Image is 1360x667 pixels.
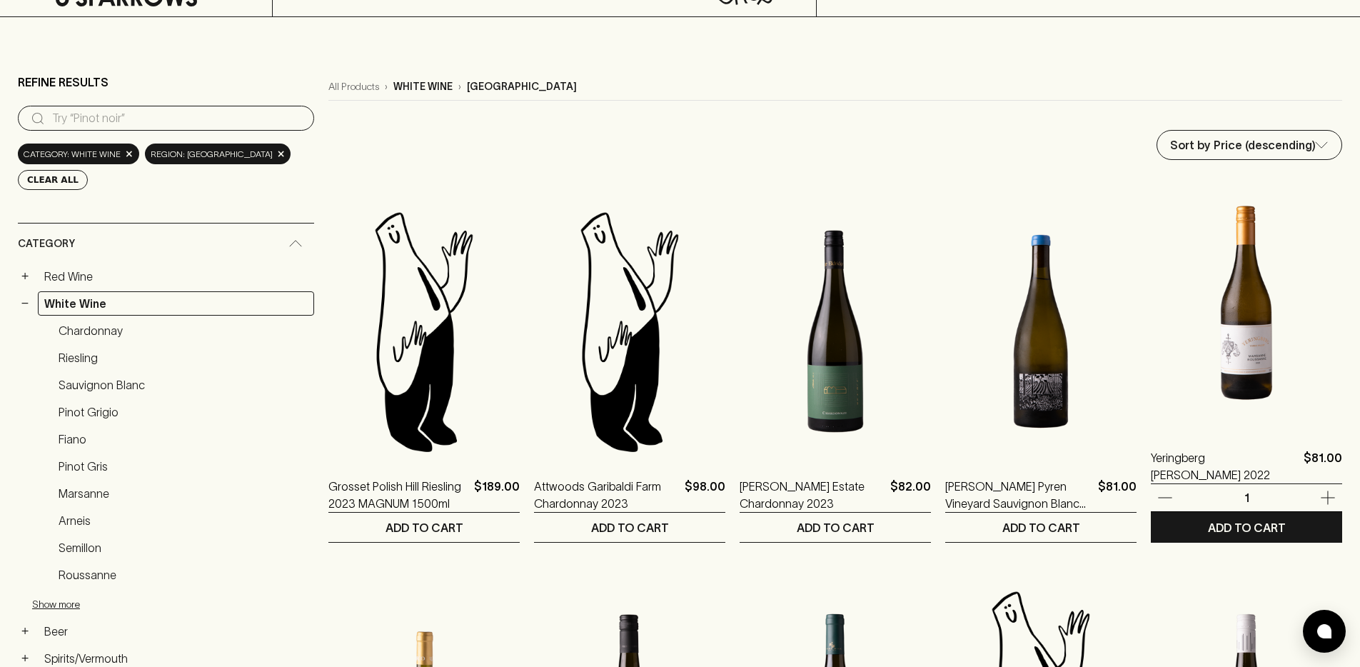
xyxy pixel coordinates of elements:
button: ADD TO CART [740,513,931,542]
a: All Products [328,79,379,94]
img: Joshua Cooper Pyren Vineyard Sauvignon Blanc 2023 [945,206,1137,456]
button: Clear All [18,170,88,190]
a: Semillon [52,536,314,560]
div: Sort by Price (descending) [1157,131,1341,159]
a: Marsanne [52,481,314,506]
img: Blackhearts & Sparrows Man [328,206,520,456]
p: ADD TO CART [797,519,875,536]
span: × [125,146,134,161]
a: Chardonnay [52,319,314,343]
p: 1 [1229,490,1264,506]
button: + [18,651,32,666]
p: ADD TO CART [1002,519,1080,536]
img: bubble-icon [1317,624,1331,638]
img: Blackhearts & Sparrows Man [534,206,725,456]
a: Sauvignon Blanc [52,373,314,397]
a: [PERSON_NAME] Pyren Vineyard Sauvignon Blanc 2023 [945,478,1092,512]
p: $81.00 [1304,449,1342,483]
p: › [458,79,461,94]
p: › [385,79,388,94]
button: ADD TO CART [328,513,520,542]
a: White Wine [38,291,314,316]
a: [PERSON_NAME] Estate Chardonnay 2023 [740,478,885,512]
p: $189.00 [474,478,520,512]
div: Category [18,224,314,264]
a: Red Wine [38,264,314,289]
button: ADD TO CART [945,513,1137,542]
button: ADD TO CART [1151,513,1342,542]
button: + [18,624,32,638]
a: Arneis [52,508,314,533]
p: $82.00 [890,478,931,512]
p: $81.00 [1098,478,1137,512]
a: Riesling [52,346,314,370]
a: Pinot Grigio [52,400,314,424]
a: Roussanne [52,563,314,587]
span: region: [GEOGRAPHIC_DATA] [151,147,273,161]
a: Beer [38,619,314,643]
span: Category: white wine [24,147,121,161]
a: Pinot Gris [52,454,314,478]
span: Category [18,235,75,253]
p: $98.00 [685,478,725,512]
p: Refine Results [18,74,109,91]
p: ADD TO CART [591,519,669,536]
button: ADD TO CART [534,513,725,542]
img: Yeringberg Marsanne Roussanne 2022 [1151,178,1342,428]
a: Attwoods Garibaldi Farm Chardonnay 2023 [534,478,679,512]
p: white wine [393,79,453,94]
a: Grosset Polish Hill Riesling 2023 MAGNUM 1500ml [328,478,468,512]
p: ADD TO CART [386,519,463,536]
a: Yeringberg [PERSON_NAME] 2022 [1151,449,1298,483]
p: ADD TO CART [1208,519,1286,536]
p: Sort by Price (descending) [1170,136,1316,154]
img: Eldridge Estate Chardonnay 2023 [740,206,931,456]
p: [GEOGRAPHIC_DATA] [467,79,577,94]
button: + [18,269,32,284]
a: Fiano [52,427,314,451]
button: Show more [32,590,219,619]
button: − [18,296,32,311]
span: × [277,146,286,161]
input: Try “Pinot noir” [52,107,303,130]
